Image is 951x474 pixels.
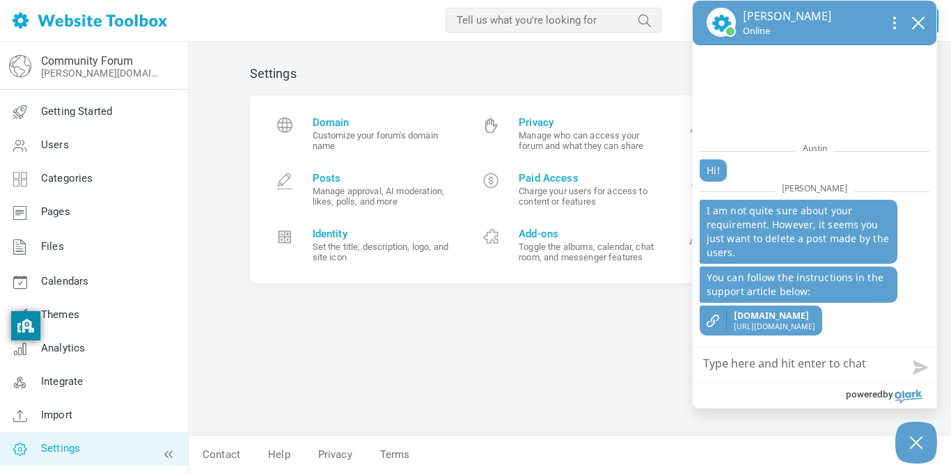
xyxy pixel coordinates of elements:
a: Powered by Olark [846,384,936,408]
span: Users [41,139,69,151]
div: chat [693,45,936,347]
span: Calendars [41,275,88,287]
span: Austin [796,139,834,157]
span: Paid Access [519,172,663,184]
a: Identity Set the title, description, logo, and site icon [260,217,467,273]
small: Toggle the albums, calendar, chat room, and messenger features [519,242,663,262]
p: You can follow the instructions in the support article below: [700,267,897,303]
a: Users Manage approval, verification, profiles, titles, and more [673,106,880,161]
span: Add-ons [519,228,663,240]
span: Files [41,240,64,253]
a: Help [254,443,304,467]
a: Domain Customize your forum's domain name [260,106,467,161]
span: [DOMAIN_NAME] [734,310,815,322]
img: globe-icon.png [9,55,31,77]
a: Text Customize the text used throughout your community [673,217,880,273]
input: Tell us what you're looking for [446,8,662,33]
button: Send message [902,351,936,384]
img: Nikhitha's profile picture [707,8,736,37]
p: Hi! [700,159,727,182]
span: Identity [313,228,457,240]
a: [DOMAIN_NAME][URL][DOMAIN_NAME] [707,310,815,331]
span: Categories [41,172,93,184]
span: powered [846,385,883,403]
small: Set the title, description, logo, and site icon [313,242,457,262]
small: Manage approval, AI moderation, likes, polls, and more [313,186,457,207]
p: I am not quite sure about your requirement. However, it seems you just want to delete a post made... [700,200,897,264]
a: Posts Manage approval, AI moderation, likes, polls, and more [260,161,467,217]
span: Getting Started [41,105,112,118]
p: Online [743,24,832,38]
span: Themes [41,308,79,321]
span: Pages [41,205,70,218]
span: Settings [41,442,80,455]
button: Close Chatbox [895,422,937,464]
span: [URL][DOMAIN_NAME] [734,322,815,331]
span: [PERSON_NAME] [775,180,854,197]
h2: Settings [250,66,890,81]
span: Import [41,409,72,421]
small: Charge your users for access to content or features [519,186,663,207]
a: Notifications Manage which emails are sent, the sender, and the recipients [673,161,880,217]
button: Open chat options menu [882,11,907,33]
a: Contact [189,443,254,467]
a: Privacy [304,443,366,467]
span: Analytics [41,342,85,354]
p: [PERSON_NAME] [743,8,832,24]
small: Customize your forum's domain name [313,130,457,151]
span: Domain [313,116,457,129]
small: Manage who can access your forum and what they can share [519,130,663,151]
span: by [883,385,893,403]
span: Integrate [41,375,83,388]
a: Add-ons Toggle the albums, calendar, chat room, and messenger features [466,217,673,273]
span: Privacy [519,116,663,129]
a: Paid Access Charge your users for access to content or features [466,161,673,217]
a: Privacy Manage who can access your forum and what they can share [466,106,673,161]
button: privacy banner [11,311,40,340]
a: [PERSON_NAME][DOMAIN_NAME] [41,68,162,79]
span: Posts [313,172,457,184]
a: Community Forum [41,54,133,68]
a: Terms [366,443,424,467]
button: close chatbox [907,13,929,32]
